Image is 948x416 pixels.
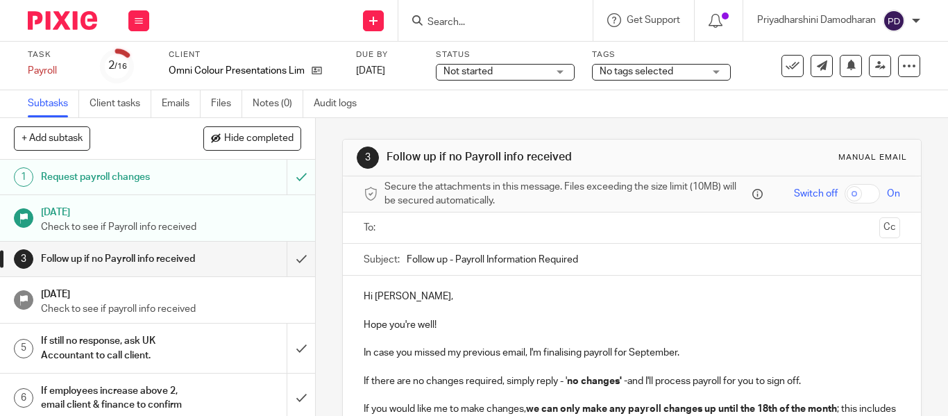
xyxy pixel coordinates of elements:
[364,290,900,303] p: Hi [PERSON_NAME],
[41,381,196,416] h1: If employees increase above 2, email client & finance to confirm
[357,147,379,169] div: 3
[314,90,367,117] a: Audit logs
[28,11,97,30] img: Pixie
[211,90,242,117] a: Files
[41,284,302,301] h1: [DATE]
[887,187,900,201] span: On
[794,187,838,201] span: Switch off
[41,302,302,316] p: Check to see if payroll info received
[567,376,627,386] strong: no changes' -
[162,90,201,117] a: Emails
[169,64,305,78] p: Omni Colour Presentations Limited
[869,55,891,77] a: Reassign task
[838,152,907,163] div: Manual email
[364,253,400,267] label: Subject:
[757,13,876,27] p: Priyadharshini Damodharan
[384,180,749,208] span: Secure the attachments in this message. Files exceeding the size limit (10MB) will be secured aut...
[364,346,900,360] p: In case you missed my previous email, I'm finalising payroll for September.
[253,90,303,117] a: Notes (0)
[169,49,339,60] label: Client
[526,404,837,414] strong: we can only make any payroll changes up until the 18th of the month
[364,221,379,235] label: To:
[224,133,294,144] span: Hide completed
[203,126,301,150] button: Hide completed
[364,374,900,388] p: If there are no changes required, simply reply - ' and I'll process payroll for you to sign off.
[14,388,33,408] div: 6
[41,331,196,366] h1: If still no response, ask UK Accountant to call client.
[28,90,79,117] a: Subtasks
[14,249,33,269] div: 3
[28,49,83,60] label: Task
[840,55,862,77] button: Snooze task
[592,49,731,60] label: Tags
[364,318,900,332] p: Hope you're well!
[879,217,900,238] button: Cc
[387,150,661,165] h1: Follow up if no Payroll info received
[14,126,90,150] button: + Add subtask
[287,242,315,276] div: Mark as done
[41,167,196,188] h1: Request payroll changes
[41,202,302,219] h1: [DATE]
[14,339,33,358] div: 5
[356,66,385,76] span: [DATE]
[600,67,673,76] span: No tags selected
[14,167,33,187] div: 1
[356,49,418,60] label: Due by
[287,324,315,373] div: Mark as done
[443,67,493,76] span: Not started
[426,17,551,29] input: Search
[627,15,680,25] span: Get Support
[436,49,575,60] label: Status
[287,160,315,194] div: Mark as to do
[28,64,83,78] div: Payroll
[312,65,322,76] i: Open client page
[41,220,302,234] p: Check to see if Payroll info received
[115,63,127,70] small: /16
[752,189,763,199] i: Files are stored in Pixie and a secure link is sent to the message recipient.
[811,55,833,77] a: Send new email to Omni Colour Presentations Limited
[90,90,151,117] a: Client tasks
[108,58,127,74] div: 2
[41,249,196,269] h1: Follow up if no Payroll info received
[883,10,905,32] img: svg%3E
